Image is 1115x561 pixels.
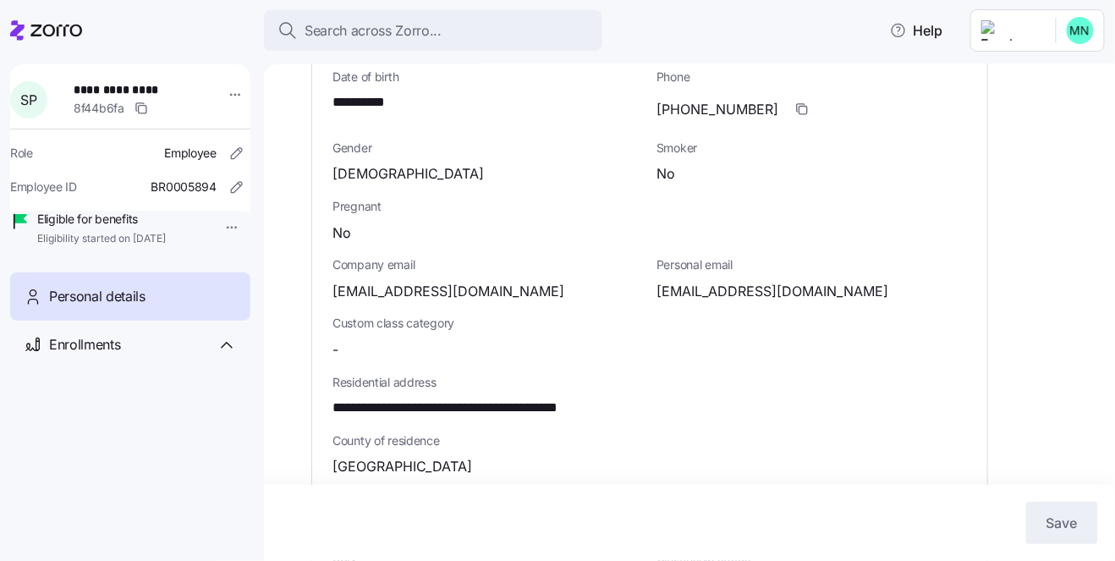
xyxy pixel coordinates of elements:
[656,99,778,120] span: [PHONE_NUMBER]
[332,256,643,273] span: Company email
[656,163,675,184] span: No
[656,281,888,302] span: [EMAIL_ADDRESS][DOMAIN_NAME]
[10,179,77,195] span: Employee ID
[20,93,36,107] span: S P
[332,69,643,85] span: Date of birth
[890,20,943,41] span: Help
[332,315,643,332] span: Custom class category
[332,456,472,477] span: [GEOGRAPHIC_DATA]
[74,100,124,117] span: 8f44b6fa
[264,10,602,51] button: Search across Zorro...
[332,140,643,157] span: Gender
[876,14,957,47] button: Help
[332,198,967,215] span: Pregnant
[1046,513,1078,533] span: Save
[49,286,146,307] span: Personal details
[656,69,967,85] span: Phone
[656,140,967,157] span: Smoker
[656,256,967,273] span: Personal email
[332,432,967,449] span: County of residence
[981,20,1042,41] img: Employer logo
[332,339,338,360] span: -
[332,374,967,391] span: Residential address
[10,145,33,162] span: Role
[164,145,217,162] span: Employee
[49,334,120,355] span: Enrollments
[1067,17,1094,44] img: b0ee0d05d7ad5b312d7e0d752ccfd4ca
[332,163,484,184] span: [DEMOGRAPHIC_DATA]
[37,232,166,246] span: Eligibility started on [DATE]
[305,20,442,41] span: Search across Zorro...
[37,211,166,228] span: Eligible for benefits
[151,179,217,195] span: BR0005894
[1026,502,1098,544] button: Save
[332,281,564,302] span: [EMAIL_ADDRESS][DOMAIN_NAME]
[332,223,351,244] span: No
